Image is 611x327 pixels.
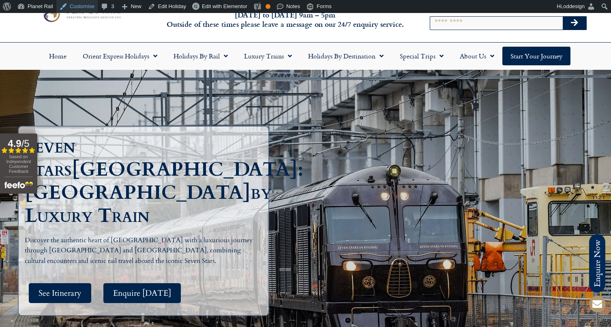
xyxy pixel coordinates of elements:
[29,283,91,303] a: See Itinerary
[563,17,586,30] button: Search
[300,47,392,65] a: Holidays by Destination
[41,47,75,65] a: Home
[165,47,236,65] a: Holidays by Rail
[4,47,607,65] nav: Menu
[25,179,272,229] span: by Luxury Train
[25,179,251,206] span: [GEOGRAPHIC_DATA]
[72,156,303,183] span: [GEOGRAPHIC_DATA]:
[563,3,585,9] span: oddesign
[236,47,300,65] a: Luxury Trains
[25,235,256,267] p: Discover the authentic heart of [GEOGRAPHIC_DATA] with a luxurious journey through [GEOGRAPHIC_DA...
[202,3,247,9] span: Edit with Elementor
[452,47,502,65] a: About Us
[165,10,405,29] h6: [DATE] to [DATE] 9am – 5pm Outside of these times please leave a message on our 24/7 enquiry serv...
[502,47,570,65] a: Start your Journey
[39,288,81,298] span: See Itinerary
[25,135,256,227] h1: Seven Stars
[103,283,181,303] a: Enquire [DATE]
[40,3,123,24] img: Planet Rail Train Holidays Logo
[113,288,171,298] span: Enquire [DATE]
[75,47,165,65] a: Orient Express Holidays
[392,47,452,65] a: Special Trips
[266,4,270,9] div: OK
